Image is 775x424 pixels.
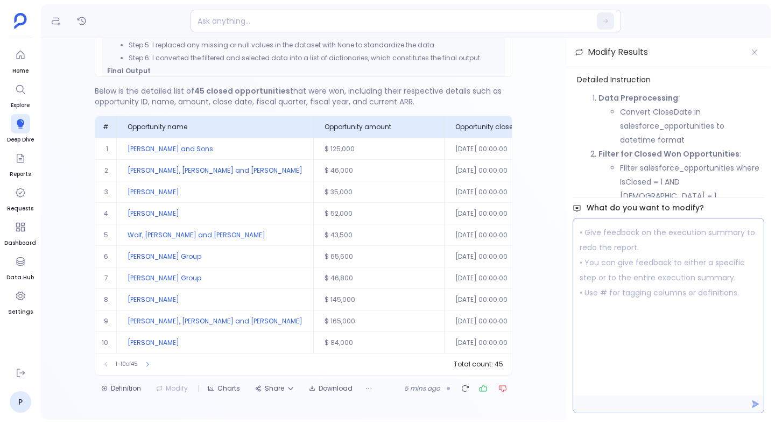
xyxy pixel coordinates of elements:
[445,116,583,138] div: Opportunity close date
[314,224,445,245] td: $ 43,500
[302,380,359,397] button: Download
[117,159,314,181] td: [PERSON_NAME], [PERSON_NAME] and [PERSON_NAME]
[598,93,678,103] strong: Data Preprocessing
[117,267,314,288] td: [PERSON_NAME] Group
[129,52,500,65] li: Step 6: I converted the filtered and selected data into a list of dictionaries, which constitutes...
[117,224,314,245] td: Wolf, [PERSON_NAME] and [PERSON_NAME]
[7,114,34,144] a: Deep Dive
[249,380,300,397] button: Share
[11,67,30,75] span: Home
[454,359,503,369] span: Total count: 45
[314,310,445,331] td: $ 165,000
[588,46,648,59] span: Modify Results
[456,381,474,396] button: Regenerate
[314,267,445,288] td: $ 46,800
[47,12,65,30] button: Definitions
[8,286,33,316] a: Settings
[314,245,445,267] td: $ 65,600
[14,13,27,29] img: petavue logo
[117,181,314,202] td: [PERSON_NAME]
[95,331,117,353] td: 10.
[7,204,33,213] span: Requests
[445,181,583,202] td: [DATE] 00:00:00
[95,202,117,224] td: 4.
[10,149,31,179] a: Reports
[11,101,30,110] span: Explore
[445,224,583,245] td: [DATE] 00:00:00
[445,202,583,224] td: [DATE] 00:00:00
[117,138,314,159] td: [PERSON_NAME] and Sons
[314,116,444,138] div: Opportunity amount
[117,116,313,138] div: Opportunity name
[95,245,117,267] td: 6.
[314,138,445,159] td: $ 125,000
[445,159,583,181] td: [DATE] 00:00:00
[95,138,117,159] td: 1.
[73,12,90,30] button: History
[577,73,760,87] span: Detailed Instruction
[95,380,147,397] button: Definition
[128,121,187,133] p: Opportunity name
[117,202,314,224] td: [PERSON_NAME]
[117,331,314,353] td: [PERSON_NAME]
[314,159,445,181] td: $ 46,000
[314,331,445,353] td: $ 84,000
[95,159,117,181] td: 2.
[314,202,445,224] td: $ 52,000
[107,66,151,75] strong: Final Output
[95,224,117,245] td: 5.
[598,149,739,159] strong: Filter for Closed Won Opportunities
[117,245,314,267] td: [PERSON_NAME] Group
[587,202,704,214] span: What do you want to modify?
[445,331,583,353] td: [DATE] 00:00:00
[314,181,445,202] td: $ 35,000
[117,310,314,331] td: [PERSON_NAME], [PERSON_NAME] and [PERSON_NAME]
[107,65,500,103] p: The resulting dataset contains 45 records of opportunities that are both won and closed within th...
[620,105,760,147] li: Convert CloseDate in salesforce_opportunities to datetime format
[325,121,391,133] p: Opportunity amount
[314,288,445,310] td: $ 145,000
[95,288,117,310] td: 8.
[117,288,314,310] td: [PERSON_NAME]
[4,239,36,248] span: Dashboard
[445,138,583,159] td: [DATE] 00:00:00
[95,310,117,331] td: 9.
[103,121,109,133] p: #
[7,183,33,213] a: Requests
[620,161,760,203] li: Filter salesforce_opportunities where IsClosed = 1 AND [DEMOGRAPHIC_DATA] = 1
[4,217,36,248] a: Dashboard
[129,39,500,52] li: Step 5: I replaced any missing or null values in the dataset with None to standardize the data.
[11,45,30,75] a: Home
[455,121,530,133] p: Opportunity close date
[8,308,33,316] span: Settings
[10,391,31,413] a: P
[445,288,583,310] td: [DATE] 00:00:00
[95,86,512,107] p: Below is the detailed list of that were won, including their respective details such as opportuni...
[201,380,246,397] button: Charts
[7,136,34,144] span: Deep Dive
[95,267,117,288] td: 7.
[95,181,117,202] td: 3.
[598,147,760,161] p: :
[493,379,512,398] div: Not helpful
[116,360,138,369] span: 1 - 10 of 45
[445,310,583,331] td: [DATE] 00:00:00
[445,267,583,288] td: [DATE] 00:00:00
[6,273,34,282] span: Data Hub
[194,86,290,96] strong: 45 closed opportunities
[404,384,440,393] span: 5 mins ago
[598,91,760,105] p: :
[11,80,30,110] a: Explore
[10,170,31,179] span: Reports
[6,252,34,282] a: Data Hub
[445,245,583,267] td: [DATE] 00:00:00
[474,379,493,398] div: Helpful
